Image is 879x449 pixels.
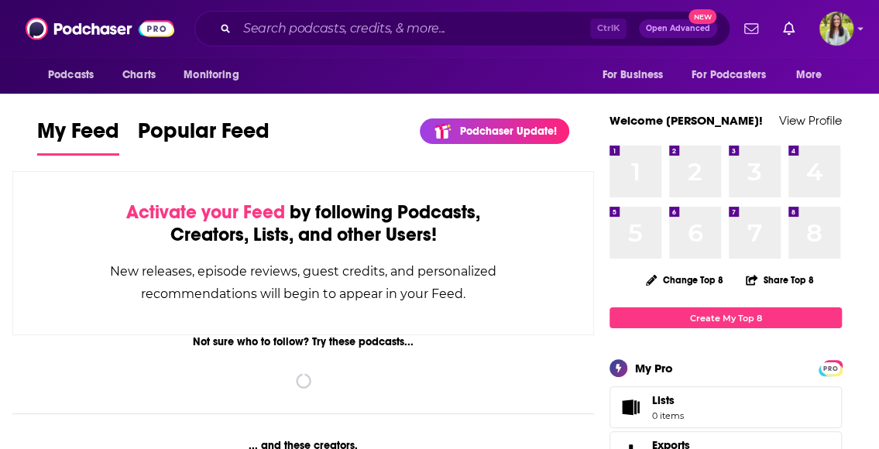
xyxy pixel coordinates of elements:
[591,60,682,90] button: open menu
[26,14,174,43] img: Podchaser - Follow, Share and Rate Podcasts
[37,118,119,156] a: My Feed
[590,19,627,39] span: Ctrl K
[194,11,730,46] div: Search podcasts, credits, & more...
[738,15,764,42] a: Show notifications dropdown
[12,335,594,348] div: Not sure who to follow? Try these podcasts...
[652,393,684,407] span: Lists
[126,201,285,224] span: Activate your Feed
[819,12,853,46] button: Show profile menu
[48,64,94,86] span: Podcasts
[91,260,516,305] div: New releases, episode reviews, guest credits, and personalized recommendations will begin to appe...
[819,12,853,46] img: User Profile
[692,64,766,86] span: For Podcasters
[173,60,259,90] button: open menu
[460,125,557,138] p: Podchaser Update!
[637,270,733,290] button: Change Top 8
[777,15,801,42] a: Show notifications dropdown
[652,410,684,421] span: 0 items
[785,60,842,90] button: open menu
[639,19,717,38] button: Open AdvancedNew
[652,393,675,407] span: Lists
[237,16,590,41] input: Search podcasts, credits, & more...
[821,362,840,374] span: PRO
[688,9,716,24] span: New
[602,64,663,86] span: For Business
[138,118,270,153] span: Popular Feed
[609,386,842,428] a: Lists
[122,64,156,86] span: Charts
[682,60,788,90] button: open menu
[821,362,840,373] a: PRO
[138,118,270,156] a: Popular Feed
[819,12,853,46] span: Logged in as meaghanyoungblood
[779,113,842,128] a: View Profile
[112,60,165,90] a: Charts
[184,64,239,86] span: Monitoring
[635,361,673,375] div: My Pro
[615,396,646,418] span: Lists
[609,307,842,328] a: Create My Top 8
[646,25,710,33] span: Open Advanced
[37,60,114,90] button: open menu
[796,64,822,86] span: More
[91,201,516,246] div: by following Podcasts, Creators, Lists, and other Users!
[745,265,815,295] button: Share Top 8
[609,113,763,128] a: Welcome [PERSON_NAME]!
[37,118,119,153] span: My Feed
